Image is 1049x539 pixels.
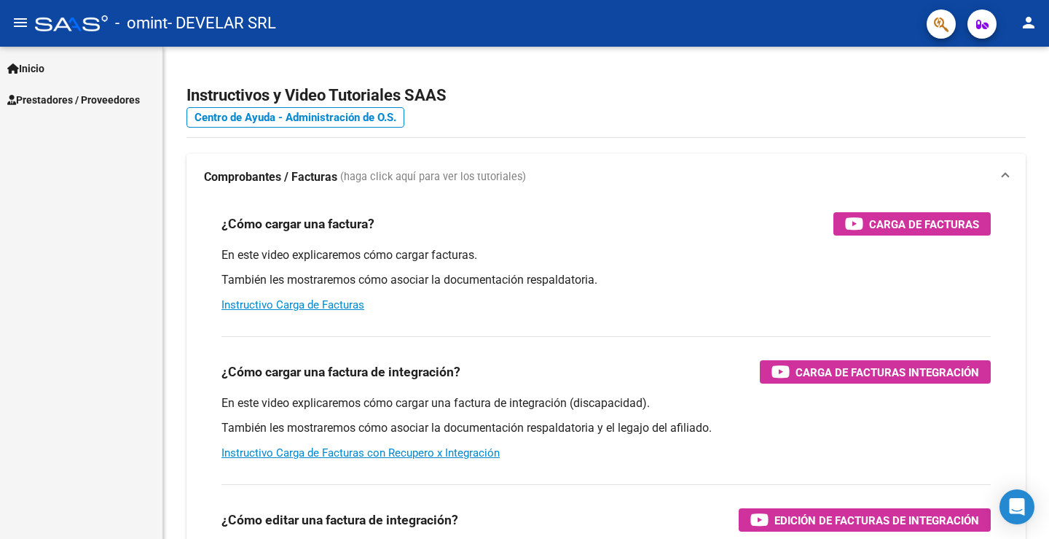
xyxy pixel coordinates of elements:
span: - omint [115,7,168,39]
span: Carga de Facturas Integración [795,363,979,381]
button: Carga de Facturas Integración [760,360,991,384]
span: (haga click aquí para ver los tutoriales) [340,169,526,185]
a: Instructivo Carga de Facturas con Recupero x Integración [221,446,500,459]
a: Centro de Ayuda - Administración de O.S. [186,107,404,128]
span: Carga de Facturas [869,215,979,233]
p: También les mostraremos cómo asociar la documentación respaldatoria y el legajo del afiliado. [221,420,991,436]
h3: ¿Cómo cargar una factura de integración? [221,362,460,382]
strong: Comprobantes / Facturas [204,169,337,185]
div: Open Intercom Messenger [999,489,1034,524]
mat-expansion-panel-header: Comprobantes / Facturas (haga click aquí para ver los tutoriales) [186,154,1026,201]
span: - DEVELAR SRL [168,7,276,39]
p: También les mostraremos cómo asociar la documentación respaldatoria. [221,272,991,288]
span: Prestadores / Proveedores [7,92,140,108]
a: Instructivo Carga de Facturas [221,298,364,311]
span: Inicio [7,61,44,77]
button: Carga de Facturas [833,212,991,236]
button: Edición de Facturas de integración [739,508,991,532]
h3: ¿Cómo editar una factura de integración? [221,510,458,530]
p: En este video explicaremos cómo cargar facturas. [221,247,991,263]
span: Edición de Facturas de integración [774,511,979,530]
h2: Instructivos y Video Tutoriales SAAS [186,82,1026,109]
h3: ¿Cómo cargar una factura? [221,214,374,234]
mat-icon: person [1020,14,1037,31]
p: En este video explicaremos cómo cargar una factura de integración (discapacidad). [221,395,991,411]
mat-icon: menu [12,14,29,31]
